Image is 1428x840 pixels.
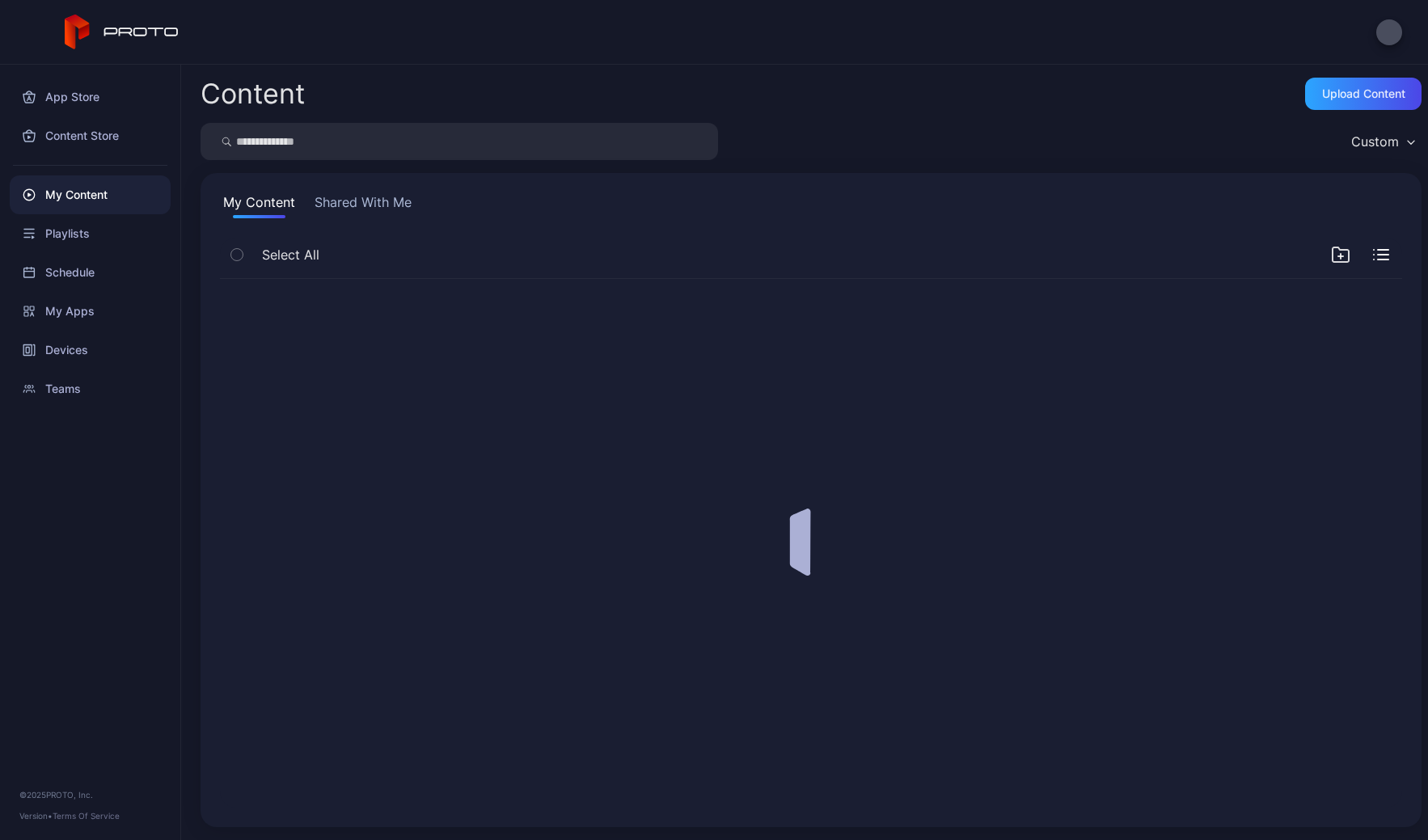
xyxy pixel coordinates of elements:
[10,292,171,331] a: My Apps
[1343,123,1422,160] button: Custom
[10,116,171,155] a: Content Store
[220,192,298,218] button: My Content
[201,80,305,108] div: Content
[311,192,415,218] button: Shared With Me
[10,214,171,253] a: Playlists
[10,253,171,292] a: Schedule
[1305,78,1422,110] button: Upload Content
[53,811,120,821] a: Terms Of Service
[10,331,171,369] a: Devices
[262,245,319,264] span: Select All
[19,788,161,801] div: © 2025 PROTO, Inc.
[10,175,171,214] a: My Content
[1351,133,1399,150] div: Custom
[1322,87,1405,100] div: Upload Content
[19,811,53,821] span: Version •
[10,78,171,116] a: App Store
[10,369,171,408] a: Teams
